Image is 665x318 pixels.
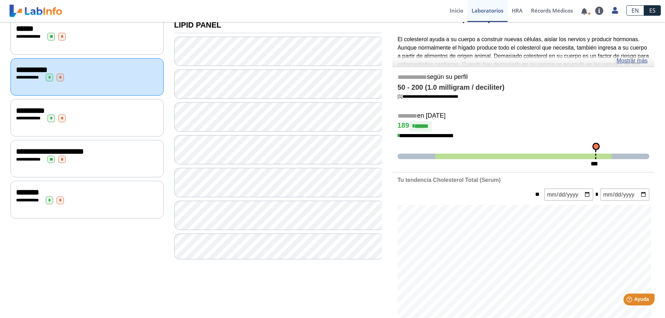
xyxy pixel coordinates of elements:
h5: según su perfil [398,73,649,81]
iframe: Help widget launcher [603,291,657,310]
a: ES [644,5,661,16]
input: mm/dd/yyyy [600,188,649,201]
p: El colesterol ayuda a su cuerpo a construir nuevas células, aislar los nervios y producir hormona... [398,35,649,94]
h4: 189 [398,121,649,132]
a: EN [626,5,644,16]
b: LIPID PANEL [174,21,221,29]
input: mm/dd/yyyy [544,188,593,201]
span: HRA [512,7,523,14]
h4: 50 - 200 (1.0 milligram / deciliter) [398,83,649,92]
b: Tu tendencia Cholesterol Total (Serum) [398,177,501,183]
h5: en [DATE] [398,112,649,120]
a: [1] [398,94,458,99]
a: Mostrar más [616,57,648,65]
